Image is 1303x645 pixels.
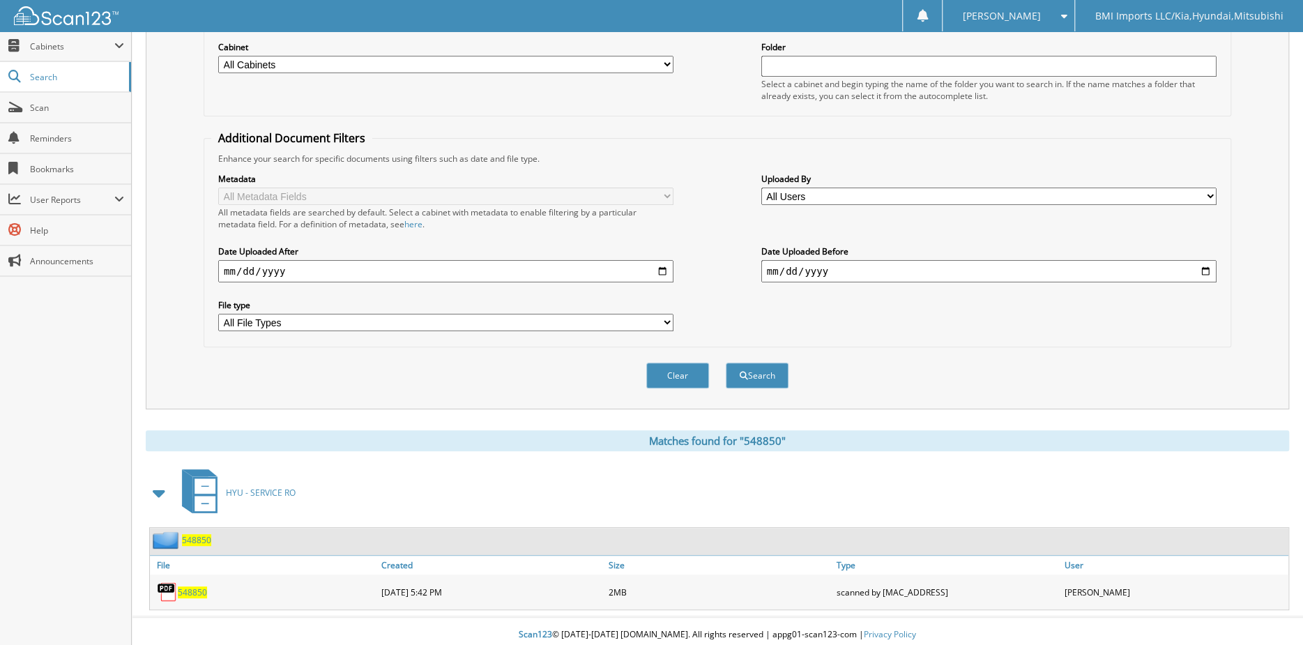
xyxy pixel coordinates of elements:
div: All metadata fields are searched by default. Select a cabinet with metadata to enable filtering b... [218,206,673,230]
legend: Additional Document Filters [211,130,372,146]
div: [PERSON_NAME] [1060,578,1288,606]
button: Search [726,363,788,388]
div: scanned by [MAC_ADDRESS] [833,578,1061,606]
input: end [761,260,1217,282]
span: Cabinets [30,40,114,52]
a: Created [378,556,606,575]
span: Help [30,225,124,236]
span: Scan123 [519,628,552,640]
iframe: Chat Widget [1233,578,1303,645]
a: HYU - SERVICE RO [174,465,296,520]
label: File type [218,299,673,311]
div: Enhance your search for specific documents using filters such as date and file type. [211,153,1224,165]
label: Metadata [218,173,673,185]
a: Privacy Policy [864,628,916,640]
label: Date Uploaded After [218,245,673,257]
a: User [1060,556,1288,575]
span: User Reports [30,194,114,206]
span: Reminders [30,132,124,144]
a: File [150,556,378,575]
input: start [218,260,673,282]
img: scan123-logo-white.svg [14,6,119,25]
button: Clear [646,363,709,388]
a: Type [833,556,1061,575]
a: 548850 [182,534,211,546]
a: here [404,218,422,230]
span: Search [30,71,122,83]
a: Size [605,556,833,575]
span: HYU - SERVICE RO [226,487,296,499]
div: Select a cabinet and begin typing the name of the folder you want to search in. If the name match... [761,78,1217,102]
a: 548850 [178,586,207,598]
span: Scan [30,102,124,114]
span: [PERSON_NAME] [963,12,1041,20]
span: BMI Imports LLC/Kia,Hyundai,Mitsubishi [1095,12,1283,20]
div: [DATE] 5:42 PM [378,578,606,606]
img: folder2.png [153,531,182,549]
img: PDF.png [157,582,178,602]
label: Folder [761,41,1217,53]
span: Announcements [30,255,124,267]
span: Bookmarks [30,163,124,175]
div: 2MB [605,578,833,606]
div: Matches found for "548850" [146,430,1289,451]
label: Date Uploaded Before [761,245,1217,257]
label: Uploaded By [761,173,1217,185]
label: Cabinet [218,41,673,53]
